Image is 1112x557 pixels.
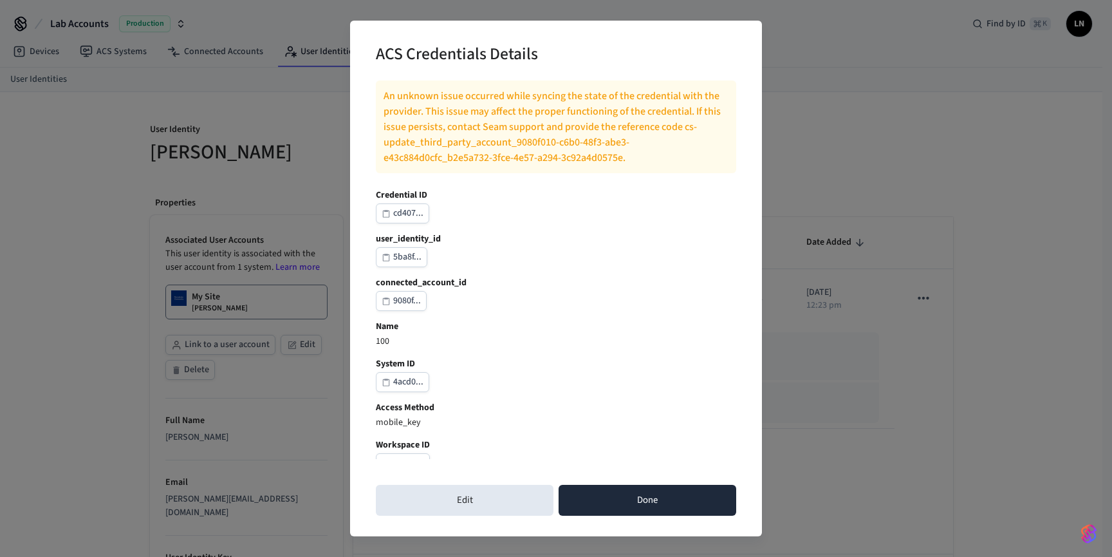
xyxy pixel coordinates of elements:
div: 4acd0... [393,374,423,390]
b: Credential ID [376,189,736,202]
b: connected_account_id [376,276,736,290]
b: Workspace ID [376,439,736,452]
button: b2e5a... [376,453,430,473]
button: cd407... [376,203,429,223]
b: user_identity_id [376,232,736,246]
p: 100 [376,335,736,348]
div: 9080f... [393,293,421,309]
button: 5ba8f... [376,247,427,267]
div: 5ba8f... [393,249,422,265]
button: Done [559,485,736,516]
button: Edit [376,485,553,516]
b: Name [376,320,736,334]
button: 9080f... [376,291,427,311]
h2: ACS Credentials Details [376,36,700,75]
p: mobile_key [376,416,736,430]
img: SeamLogoGradient.69752ec5.svg [1081,524,1097,544]
button: 4acd0... [376,372,429,392]
b: Access Method [376,401,736,415]
b: System ID [376,357,736,371]
p: An unknown issue occurred while syncing the state of the credential with the provider. This issue... [384,88,728,165]
div: cd407... [393,205,423,222]
div: b2e5a... [393,455,424,471]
